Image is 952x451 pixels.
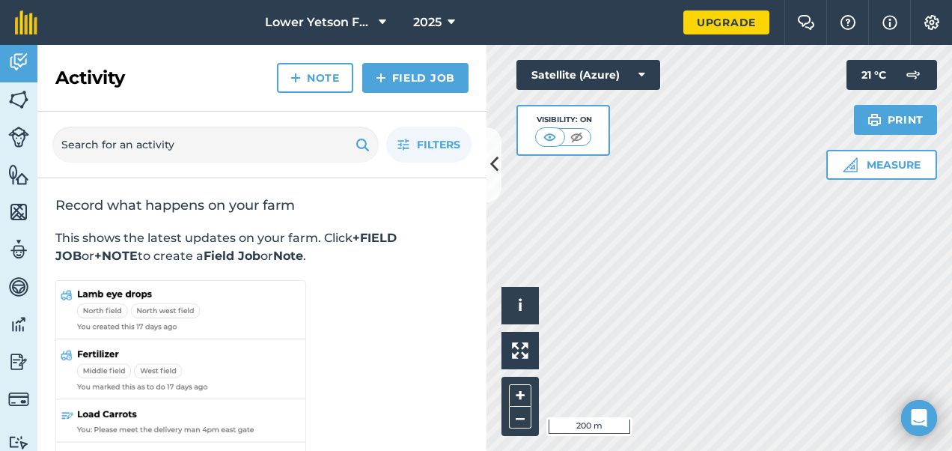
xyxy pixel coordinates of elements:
div: Visibility: On [535,114,592,126]
img: svg+xml;base64,PD94bWwgdmVyc2lvbj0iMS4wIiBlbmNvZGluZz0idXRmLTgiPz4KPCEtLSBHZW5lcmF0b3I6IEFkb2JlIE... [898,60,928,90]
img: A question mark icon [839,15,857,30]
img: svg+xml;base64,PHN2ZyB4bWxucz0iaHR0cDovL3d3dy53My5vcmcvMjAwMC9zdmciIHdpZHRoPSIxNCIgaGVpZ2h0PSIyNC... [376,69,386,87]
h2: Record what happens on your farm [55,196,469,214]
img: svg+xml;base64,PHN2ZyB4bWxucz0iaHR0cDovL3d3dy53My5vcmcvMjAwMC9zdmciIHdpZHRoPSIxOSIgaGVpZ2h0PSIyNC... [356,136,370,154]
img: svg+xml;base64,PHN2ZyB4bWxucz0iaHR0cDovL3d3dy53My5vcmcvMjAwMC9zdmciIHdpZHRoPSI1MCIgaGVpZ2h0PSI0MC... [567,130,586,145]
button: 21 °C [846,60,937,90]
img: A cog icon [923,15,941,30]
img: svg+xml;base64,PHN2ZyB4bWxucz0iaHR0cDovL3d3dy53My5vcmcvMjAwMC9zdmciIHdpZHRoPSI1NiIgaGVpZ2h0PSI2MC... [8,163,29,186]
img: svg+xml;base64,PD94bWwgdmVyc2lvbj0iMS4wIiBlbmNvZGluZz0idXRmLTgiPz4KPCEtLSBHZW5lcmF0b3I6IEFkb2JlIE... [8,313,29,336]
button: Filters [386,127,472,163]
span: i [518,296,522,315]
img: svg+xml;base64,PD94bWwgdmVyc2lvbj0iMS4wIiBlbmNvZGluZz0idXRmLTgiPz4KPCEtLSBHZW5lcmF0b3I6IEFkb2JlIE... [8,435,29,450]
img: svg+xml;base64,PD94bWwgdmVyc2lvbj0iMS4wIiBlbmNvZGluZz0idXRmLTgiPz4KPCEtLSBHZW5lcmF0b3I6IEFkb2JlIE... [8,351,29,373]
img: svg+xml;base64,PHN2ZyB4bWxucz0iaHR0cDovL3d3dy53My5vcmcvMjAwMC9zdmciIHdpZHRoPSI1NiIgaGVpZ2h0PSI2MC... [8,88,29,111]
span: 21 ° C [861,60,886,90]
img: svg+xml;base64,PHN2ZyB4bWxucz0iaHR0cDovL3d3dy53My5vcmcvMjAwMC9zdmciIHdpZHRoPSIxOSIgaGVpZ2h0PSIyNC... [867,111,882,129]
img: Two speech bubbles overlapping with the left bubble in the forefront [797,15,815,30]
strong: Note [273,249,303,263]
button: Satellite (Azure) [516,60,660,90]
button: i [501,287,539,324]
a: Note [277,63,353,93]
button: + [509,384,531,407]
img: svg+xml;base64,PD94bWwgdmVyc2lvbj0iMS4wIiBlbmNvZGluZz0idXRmLTgiPz4KPCEtLSBHZW5lcmF0b3I6IEFkb2JlIE... [8,51,29,73]
a: Upgrade [683,10,769,34]
img: svg+xml;base64,PHN2ZyB4bWxucz0iaHR0cDovL3d3dy53My5vcmcvMjAwMC9zdmciIHdpZHRoPSIxNyIgaGVpZ2h0PSIxNy... [882,13,897,31]
img: svg+xml;base64,PHN2ZyB4bWxucz0iaHR0cDovL3d3dy53My5vcmcvMjAwMC9zdmciIHdpZHRoPSI1MCIgaGVpZ2h0PSI0MC... [540,130,559,145]
img: svg+xml;base64,PD94bWwgdmVyc2lvbj0iMS4wIiBlbmNvZGluZz0idXRmLTgiPz4KPCEtLSBHZW5lcmF0b3I6IEFkb2JlIE... [8,276,29,298]
a: Field Job [362,63,469,93]
img: svg+xml;base64,PD94bWwgdmVyc2lvbj0iMS4wIiBlbmNvZGluZz0idXRmLTgiPz4KPCEtLSBHZW5lcmF0b3I6IEFkb2JlIE... [8,389,29,410]
h2: Activity [55,66,125,90]
img: Four arrows, one pointing top left, one top right, one bottom right and the last bottom left [512,342,528,359]
button: – [509,407,531,429]
span: Filters [417,136,460,153]
span: Lower Yetson Farm [265,13,373,31]
img: fieldmargin Logo [15,10,37,34]
img: Ruler icon [843,157,858,172]
div: Open Intercom Messenger [901,400,937,436]
strong: +NOTE [94,249,138,263]
button: Measure [826,150,937,180]
span: 2025 [413,13,442,31]
button: Print [854,105,938,135]
p: This shows the latest updates on your farm. Click or to create a or . [55,229,469,265]
input: Search for an activity [52,127,379,163]
strong: Field Job [204,249,260,263]
img: svg+xml;base64,PD94bWwgdmVyc2lvbj0iMS4wIiBlbmNvZGluZz0idXRmLTgiPz4KPCEtLSBHZW5lcmF0b3I6IEFkb2JlIE... [8,238,29,261]
img: svg+xml;base64,PHN2ZyB4bWxucz0iaHR0cDovL3d3dy53My5vcmcvMjAwMC9zdmciIHdpZHRoPSI1NiIgaGVpZ2h0PSI2MC... [8,201,29,223]
img: svg+xml;base64,PHN2ZyB4bWxucz0iaHR0cDovL3d3dy53My5vcmcvMjAwMC9zdmciIHdpZHRoPSIxNCIgaGVpZ2h0PSIyNC... [290,69,301,87]
img: svg+xml;base64,PD94bWwgdmVyc2lvbj0iMS4wIiBlbmNvZGluZz0idXRmLTgiPz4KPCEtLSBHZW5lcmF0b3I6IEFkb2JlIE... [8,127,29,148]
